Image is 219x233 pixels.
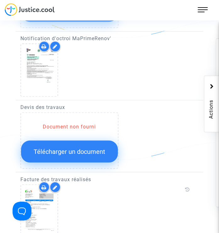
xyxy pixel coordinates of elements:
span: Actions [207,82,215,129]
span: Télécharger un document [34,148,105,155]
button: Télécharger un document [21,140,118,162]
img: jc-logo.svg [5,3,55,16]
p: Devis des travaux [20,103,199,111]
iframe: Help Scout Beacon - Open [13,202,31,220]
p: Facture des travaux réalisés [20,175,199,183]
p: Notification d'octroi MaPrimeRenov' [20,35,199,42]
img: menu.png [198,5,208,15]
div: Document non fourni [21,123,118,130]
